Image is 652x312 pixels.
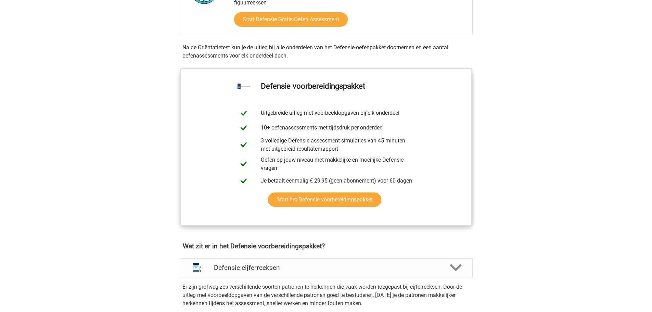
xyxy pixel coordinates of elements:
div: Na de Oriëntatietest kun je de uitleg bij alle onderdelen van het Defensie-oefenpakket doornemen ... [180,43,473,60]
a: Start het Defensie voorbereidingspakket [268,192,381,207]
h4: Defensie cijferreeksen [214,264,438,272]
a: cijferreeksen Defensie cijferreeksen [177,258,475,277]
img: cijferreeksen [188,259,206,276]
p: Er zijn grofweg zes verschillende soorten patronen te herkennen die vaak worden toegepast bij cij... [182,283,470,308]
a: Start Defensie Gratis Oefen Assessment [234,12,348,27]
h4: Wat zit er in het Defensie voorbereidingspakket? [183,242,470,250]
